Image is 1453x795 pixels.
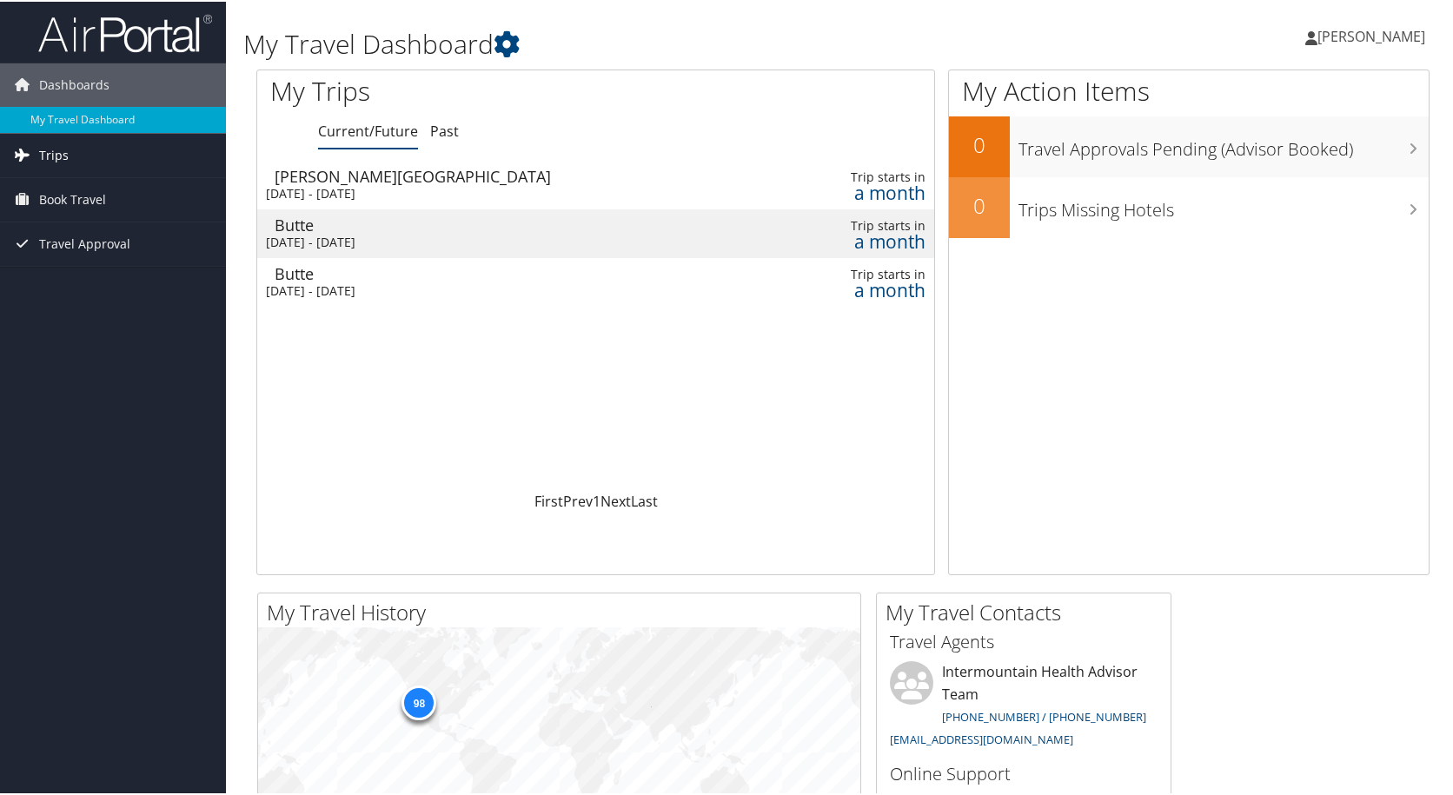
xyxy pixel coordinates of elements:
span: [PERSON_NAME] [1317,25,1425,44]
a: First [534,490,563,509]
a: [PERSON_NAME] [1305,9,1443,61]
a: [EMAIL_ADDRESS][DOMAIN_NAME] [890,730,1073,745]
div: Butte [275,215,700,231]
a: Next [600,490,631,509]
div: a month [776,183,926,199]
h1: My Trips [270,71,640,108]
a: Current/Future [318,120,418,139]
h1: My Travel Dashboard [243,24,1043,61]
div: Trip starts in [776,265,926,281]
a: 0Travel Approvals Pending (Advisor Booked) [949,115,1429,176]
img: airportal-logo.png [38,11,212,52]
h2: My Travel History [267,596,860,626]
li: Intermountain Health Advisor Team [881,659,1166,752]
h2: 0 [949,189,1010,219]
div: [DATE] - [DATE] [266,233,691,248]
span: Book Travel [39,176,106,220]
h3: Online Support [890,760,1158,785]
h3: Trips Missing Hotels [1018,188,1429,221]
div: Trip starts in [776,168,926,183]
h2: My Travel Contacts [886,596,1171,626]
div: [DATE] - [DATE] [266,282,691,297]
div: 98 [401,684,436,719]
div: [PERSON_NAME][GEOGRAPHIC_DATA] [275,167,700,182]
h1: My Action Items [949,71,1429,108]
a: Past [430,120,459,139]
div: a month [776,281,926,296]
div: Trip starts in [776,216,926,232]
div: a month [776,232,926,248]
div: Butte [275,264,700,280]
a: [PHONE_NUMBER] / [PHONE_NUMBER] [942,707,1146,723]
span: Trips [39,132,69,176]
h3: Travel Approvals Pending (Advisor Booked) [1018,127,1429,160]
h3: Travel Agents [890,628,1158,653]
a: Prev [563,490,593,509]
a: 1 [593,490,600,509]
a: Last [631,490,658,509]
span: Dashboards [39,62,109,105]
h2: 0 [949,129,1010,158]
a: 0Trips Missing Hotels [949,176,1429,236]
span: Travel Approval [39,221,130,264]
div: [DATE] - [DATE] [266,184,691,200]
